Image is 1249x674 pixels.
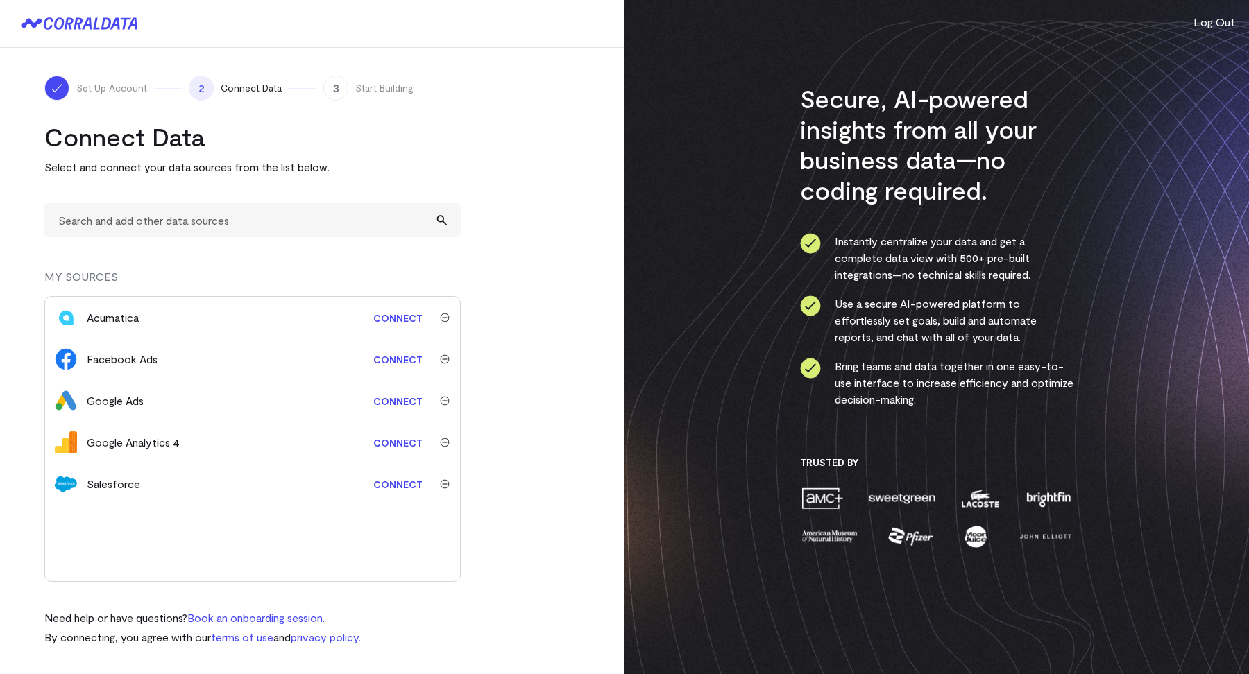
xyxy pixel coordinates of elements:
[800,295,1074,345] li: Use a secure AI-powered platform to effortlessly set goals, build and automate reports, and chat ...
[44,610,361,626] p: Need help or have questions?
[44,121,461,152] h2: Connect Data
[1193,14,1235,31] button: Log Out
[800,358,1074,408] li: Bring teams and data together in one easy-to-use interface to increase efficiency and optimize de...
[44,203,461,237] input: Search and add other data sources
[55,348,77,370] img: facebook_ads-70f54adf8324fd366a4dad5aa4e8dc3a193daeb41612ad8aba5915164cc799be.svg
[440,396,450,406] img: trash-ca1c80e1d16ab71a5036b7411d6fcb154f9f8364eee40f9fb4e52941a92a1061.svg
[189,76,214,101] span: 2
[800,524,860,548] img: amnh-fc366fa550d3bbd8e1e85a3040e65cc9710d0bea3abcf147aa05e3a03bbbee56.png
[440,354,450,364] img: trash-ca1c80e1d16ab71a5036b7411d6fcb154f9f8364eee40f9fb4e52941a92a1061.svg
[440,438,450,447] img: trash-ca1c80e1d16ab71a5036b7411d6fcb154f9f8364eee40f9fb4e52941a92a1061.svg
[867,486,937,510] img: sweetgreen-51a9cfd6e7f577b5d2973e4b74db2d3c444f7f1023d7d3914010f7123f825463.png
[440,313,450,322] img: trash-ca1c80e1d16ab71a5036b7411d6fcb154f9f8364eee40f9fb4e52941a92a1061.svg
[366,347,430,372] a: Connect
[187,611,325,624] a: Book an onboarding session.
[44,159,461,175] p: Select and connect your data sources from the list below.
[44,629,361,646] p: By connecting, you agree with our and
[887,524,935,548] img: pfizer-ec50623584d330049e431703d0cb127f675ce31f452716a68c3f54c01096e829.png
[1017,524,1073,548] img: john-elliott-7c54b8592a34f024266a72de9d15afc68813465291e207b7f02fde802b847052.png
[87,351,158,368] div: Facebook Ads
[366,388,430,414] a: Connect
[76,81,147,95] span: Set Up Account
[800,358,821,379] img: ico-check-circle-0286c843c050abce574082beb609b3a87e49000e2dbcf9c8d101413686918542.svg
[87,309,139,326] div: Acumatica
[962,524,989,548] img: moon-juice-8ce53f195c39be87c9a230f0550ad6397bce459ce93e102f0ba2bdfd7b7a5226.png
[440,479,450,489] img: trash-ca1c80e1d16ab71a5036b7411d6fcb154f9f8364eee40f9fb4e52941a92a1061.svg
[323,76,348,101] span: 3
[366,430,430,456] a: Connect
[800,233,1074,283] li: Instantly centralize your data and get a complete data view with 500+ pre-built integrations—no t...
[87,434,180,451] div: Google Analytics 4
[366,305,430,331] a: Connect
[960,486,1001,510] img: lacoste-ee8d7bb45e342e37306c36566003b9a215fb06da44313bcf359925cbd6d27eb6.png
[211,630,273,643] a: terms of use
[44,268,461,296] div: MY SOURCES
[1023,486,1073,510] img: brightfin-814104a60bf555cbdbde4872c1947232c4c7b64b86a6714597b672683d806f7b.png
[55,473,77,495] img: salesforce-c50c67d811d02c832e94bd51b13e21e0edf1ec990bb2b68cb588fd4b2bd2e614.svg
[800,295,821,316] img: ico-check-circle-0286c843c050abce574082beb609b3a87e49000e2dbcf9c8d101413686918542.svg
[50,81,64,95] img: ico-check-white-f112bc9ae5b8eaea75d262091fbd3bded7988777ca43907c4685e8c0583e79cb.svg
[800,233,821,254] img: ico-check-circle-0286c843c050abce574082beb609b3a87e49000e2dbcf9c8d101413686918542.svg
[55,390,77,412] img: google_ads-1b58f43bd7feffc8709b649899e0ff922d69da16945e3967161387f108ed8d2f.png
[55,431,77,453] img: google_analytics_4-633564437f1c5a1f80ed481c8598e5be587fdae20902a9d236da8b1a77aec1de.svg
[355,81,414,95] span: Start Building
[800,456,1074,469] h3: Trusted By
[800,83,1074,205] h3: Secure, AI-powered insights from all your business data—no coding required.
[87,476,140,492] div: Salesforce
[55,306,77,329] img: acumatica-f04a261dafe98cf32278671ab37eee4b85b1511aa3b930593bce28e020814e58.svg
[800,486,844,510] img: amc-451ba355745a1e68da4dd692ff574243e675d7a235672d558af61b69e36ec7f3.png
[221,81,282,95] span: Connect Data
[291,630,361,643] a: privacy policy.
[87,392,144,409] div: Google Ads
[366,472,430,497] a: Connect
